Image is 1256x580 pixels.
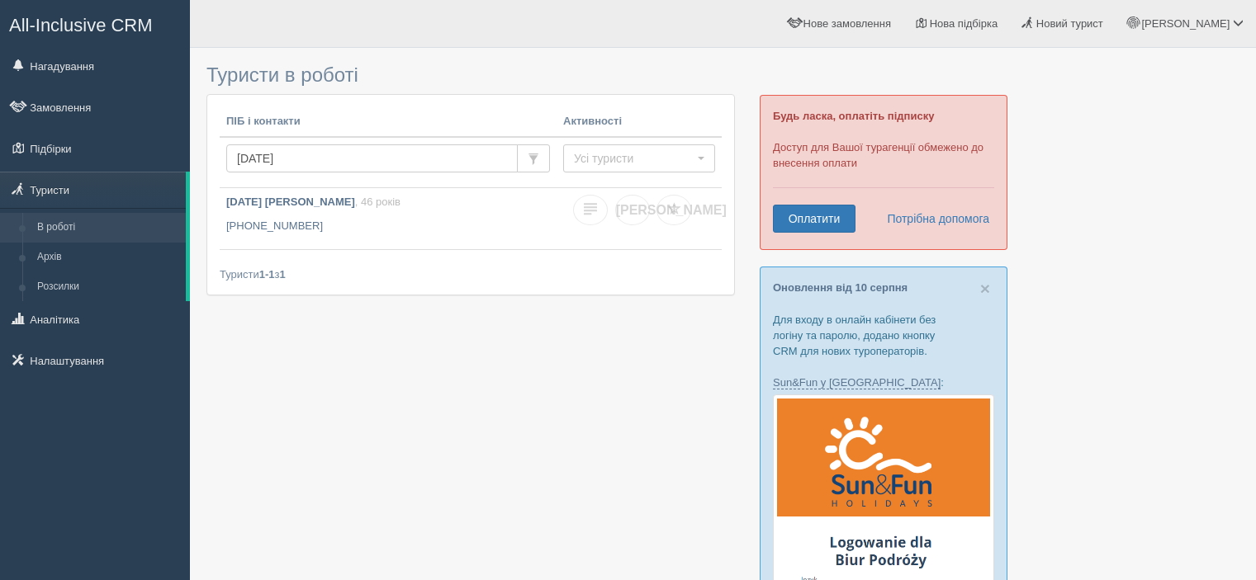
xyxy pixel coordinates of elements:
[220,107,557,137] th: ПІБ і контакти
[1036,17,1103,30] span: Новий турист
[803,17,891,30] span: Нове замовлення
[226,144,518,172] input: Пошук за ПІБ, паспортом або контактами
[773,281,908,294] a: Оновлення від 10 серпня
[1141,17,1230,30] span: [PERSON_NAME]
[773,312,994,359] p: Для входу в онлайн кабінети без логіну та паролю, додано кнопку CRM для нових туроператорів.
[930,17,998,30] span: Нова підбірка
[1,1,189,46] a: All-Inclusive CRM
[30,243,186,272] a: Архів
[9,15,153,35] span: All-Inclusive CRM
[30,272,186,302] a: Розсилки
[259,268,275,281] b: 1-1
[773,110,934,122] b: Будь ласка, оплатіть підписку
[574,150,694,167] span: Усі туристи
[760,95,1007,250] div: Доступ для Вашої турагенції обмежено до внесення оплати
[206,64,358,86] span: Туристи в роботі
[773,205,856,233] a: Оплатити
[980,280,990,297] button: Close
[616,203,727,217] span: [PERSON_NAME]
[876,205,990,233] a: Потрібна допомога
[220,188,557,249] a: [DATE] [PERSON_NAME], 46 років [PHONE_NUMBER]
[226,219,550,234] p: [PHONE_NUMBER]
[557,107,722,137] th: Активності
[615,195,650,225] a: [PERSON_NAME]
[220,266,722,282] div: Туристи з
[355,196,400,208] span: , 46 років
[773,375,994,390] p: :
[280,268,286,281] b: 1
[773,376,941,389] a: Sun&Fun у [GEOGRAPHIC_DATA]
[563,144,715,172] button: Усі туристи
[980,279,990,298] span: ×
[30,213,186,243] a: В роботі
[226,196,355,208] b: [DATE] [PERSON_NAME]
